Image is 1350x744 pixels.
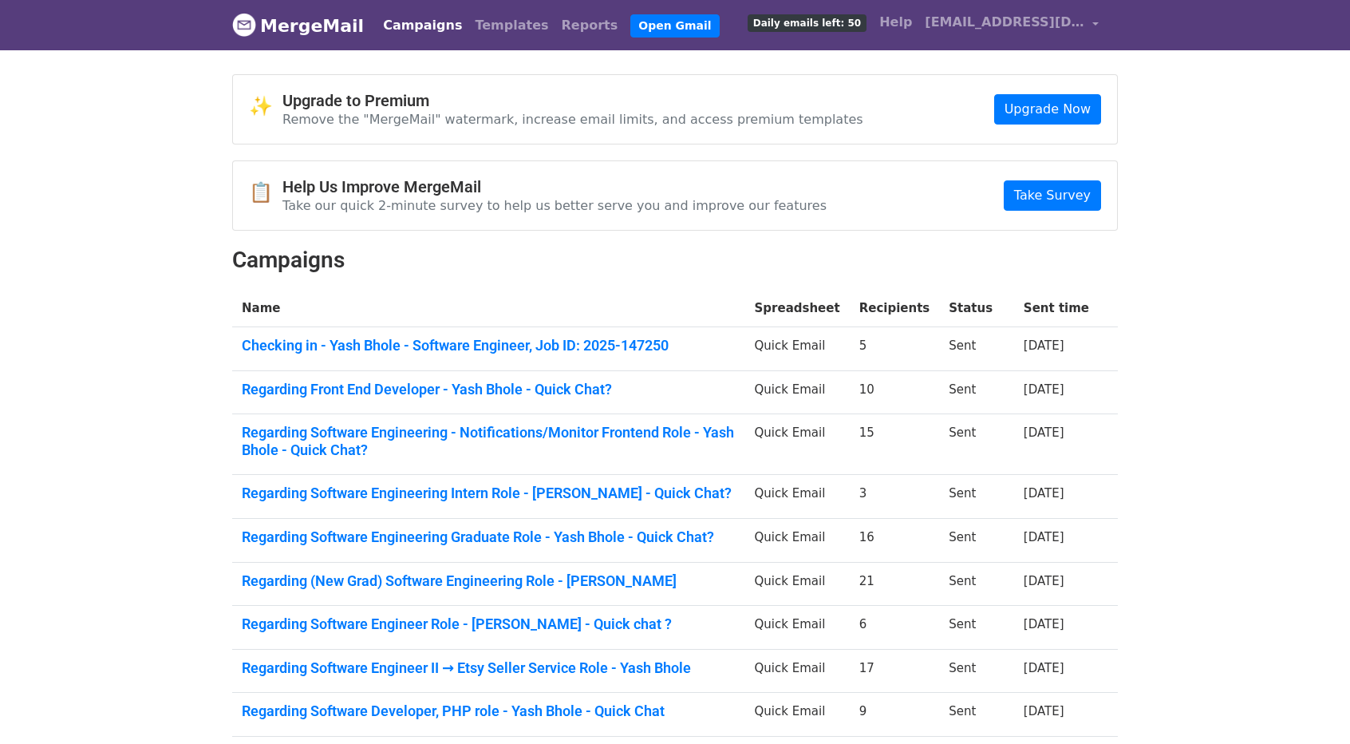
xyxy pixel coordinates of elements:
[630,14,719,38] a: Open Gmail
[555,10,625,42] a: Reports
[242,572,736,590] a: Regarding (New Grad) Software Engineering Role - [PERSON_NAME]
[850,414,940,475] td: 15
[1024,338,1064,353] a: [DATE]
[242,485,736,502] a: Regarding Software Engineering Intern Role - [PERSON_NAME] - Quick Chat?
[242,659,736,677] a: Regarding Software Engineer II → Etsy Seller Service Role - Yash Bhole
[939,562,1014,606] td: Sent
[745,414,850,475] td: Quick Email
[939,414,1014,475] td: Sent
[1004,180,1101,211] a: Take Survey
[939,290,1014,327] th: Status
[468,10,555,42] a: Templates
[1014,290,1099,327] th: Sent time
[1024,661,1064,675] a: [DATE]
[745,693,850,737] td: Quick Email
[1024,382,1064,397] a: [DATE]
[745,327,850,371] td: Quick Email
[1024,486,1064,501] a: [DATE]
[242,424,736,458] a: Regarding Software Engineering - Notifications/Monitor Frontend Role - Yash Bhole - Quick Chat?
[939,370,1014,414] td: Sent
[745,290,850,327] th: Spreadsheet
[939,693,1014,737] td: Sent
[918,6,1105,44] a: [EMAIL_ADDRESS][DOMAIN_NAME]
[1024,425,1064,440] a: [DATE]
[939,327,1014,371] td: Sent
[939,475,1014,519] td: Sent
[377,10,468,42] a: Campaigns
[939,649,1014,693] td: Sent
[850,290,940,327] th: Recipients
[1024,530,1064,544] a: [DATE]
[282,91,863,110] h4: Upgrade to Premium
[242,615,736,633] a: Regarding Software Engineer Role - [PERSON_NAME] - Quick chat ?
[873,6,918,38] a: Help
[850,606,940,650] td: 6
[1024,704,1064,718] a: [DATE]
[850,649,940,693] td: 17
[748,14,866,32] span: Daily emails left: 50
[232,290,745,327] th: Name
[850,370,940,414] td: 10
[850,693,940,737] td: 9
[282,197,827,214] p: Take our quick 2-minute survey to help us better serve you and improve our features
[249,95,282,118] span: ✨
[994,94,1101,125] a: Upgrade Now
[282,111,863,128] p: Remove the "MergeMail" watermark, increase email limits, and access premium templates
[242,381,736,398] a: Regarding Front End Developer - Yash Bhole - Quick Chat?
[1024,617,1064,631] a: [DATE]
[745,562,850,606] td: Quick Email
[745,649,850,693] td: Quick Email
[741,6,873,38] a: Daily emails left: 50
[745,606,850,650] td: Quick Email
[745,475,850,519] td: Quick Email
[745,519,850,563] td: Quick Email
[850,519,940,563] td: 16
[242,702,736,720] a: Regarding Software Developer, PHP role - Yash Bhole - Quick Chat
[939,519,1014,563] td: Sent
[249,181,282,204] span: 📋
[850,327,940,371] td: 5
[242,528,736,546] a: Regarding Software Engineering Graduate Role - Yash Bhole - Quick Chat?
[850,475,940,519] td: 3
[232,247,1118,274] h2: Campaigns
[282,177,827,196] h4: Help Us Improve MergeMail
[232,9,364,42] a: MergeMail
[925,13,1084,32] span: [EMAIL_ADDRESS][DOMAIN_NAME]
[850,562,940,606] td: 21
[745,370,850,414] td: Quick Email
[232,13,256,37] img: MergeMail logo
[242,337,736,354] a: Checking in - Yash Bhole - Software Engineer, Job ID: 2025-147250
[1024,574,1064,588] a: [DATE]
[939,606,1014,650] td: Sent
